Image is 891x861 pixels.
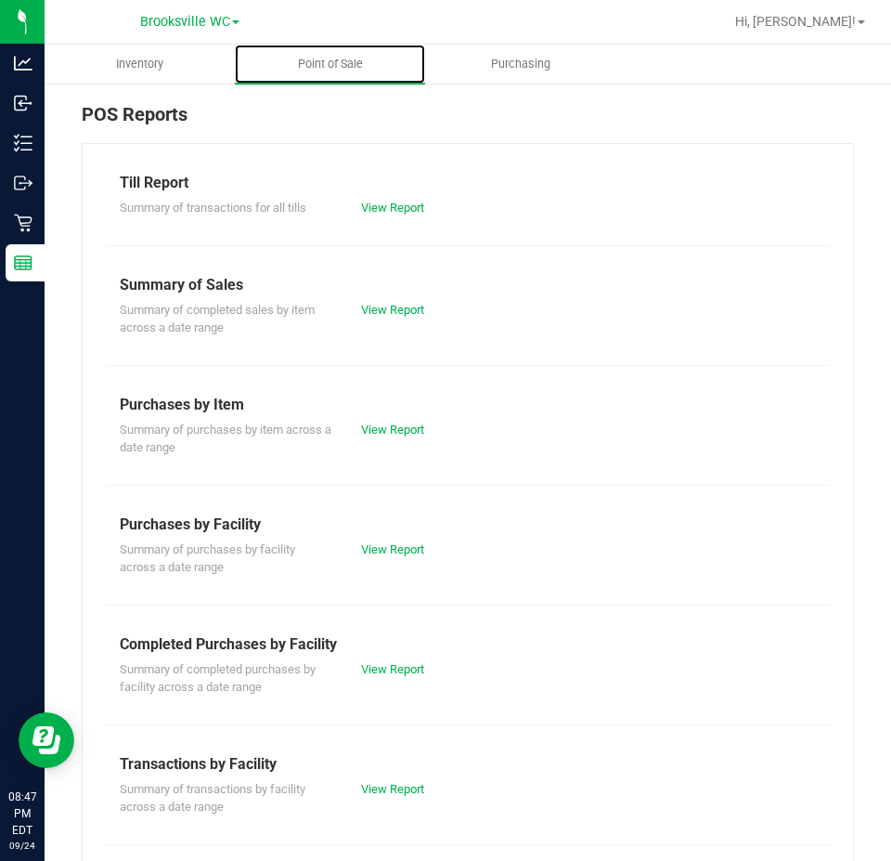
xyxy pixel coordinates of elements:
[120,201,306,215] span: Summary of transactions for all tills
[19,712,74,768] iframe: Resource center
[120,394,816,416] div: Purchases by Item
[82,100,854,143] div: POS Reports
[14,134,32,152] inline-svg: Inventory
[45,45,235,84] a: Inventory
[120,542,295,575] span: Summary of purchases by facility across a date range
[120,662,316,695] span: Summary of completed purchases by facility across a date range
[120,514,816,536] div: Purchases by Facility
[361,782,424,796] a: View Report
[735,14,856,29] span: Hi, [PERSON_NAME]!
[120,172,816,194] div: Till Report
[361,423,424,437] a: View Report
[91,56,188,72] span: Inventory
[14,54,32,72] inline-svg: Analytics
[466,56,575,72] span: Purchasing
[14,174,32,192] inline-svg: Outbound
[361,303,424,317] a: View Report
[14,254,32,272] inline-svg: Reports
[120,423,331,455] span: Summary of purchases by item across a date range
[361,662,424,676] a: View Report
[14,214,32,232] inline-svg: Retail
[120,753,816,776] div: Transactions by Facility
[235,45,425,84] a: Point of Sale
[425,45,615,84] a: Purchasing
[8,839,36,853] p: 09/24
[120,633,816,656] div: Completed Purchases by Facility
[120,303,315,335] span: Summary of completed sales by item across a date range
[8,789,36,839] p: 08:47 PM EDT
[120,274,816,296] div: Summary of Sales
[361,542,424,556] a: View Report
[273,56,388,72] span: Point of Sale
[14,94,32,112] inline-svg: Inbound
[361,201,424,215] a: View Report
[120,782,305,815] span: Summary of transactions by facility across a date range
[140,14,230,30] span: Brooksville WC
